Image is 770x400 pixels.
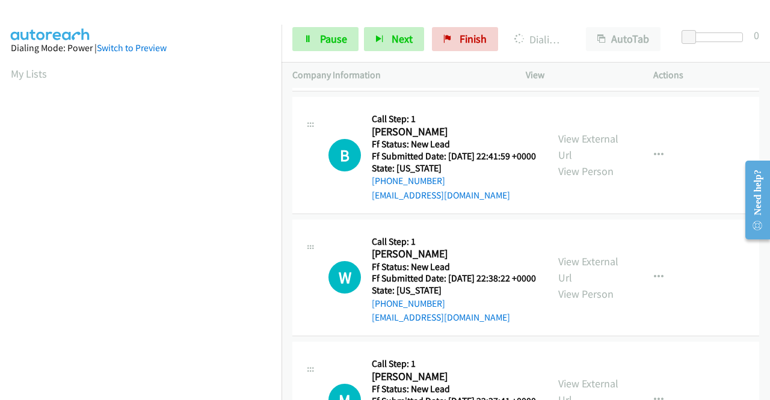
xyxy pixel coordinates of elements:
[372,175,445,186] a: [PHONE_NUMBER]
[736,152,770,248] iframe: Resource Center
[526,68,632,82] p: View
[292,27,359,51] a: Pause
[372,189,510,201] a: [EMAIL_ADDRESS][DOMAIN_NAME]
[372,236,536,248] h5: Call Step: 1
[292,68,504,82] p: Company Information
[586,27,661,51] button: AutoTab
[11,41,271,55] div: Dialing Mode: Power |
[372,358,536,370] h5: Call Step: 1
[688,32,743,42] div: Delay between calls (in seconds)
[372,383,536,395] h5: Ff Status: New Lead
[372,261,536,273] h5: Ff Status: New Lead
[392,32,413,46] span: Next
[97,42,167,54] a: Switch to Preview
[432,27,498,51] a: Finish
[558,254,618,285] a: View External Url
[514,31,564,48] p: Dialing [PERSON_NAME]
[328,139,361,171] div: The call is yet to be attempted
[754,27,759,43] div: 0
[372,162,536,174] h5: State: [US_STATE]
[364,27,424,51] button: Next
[328,261,361,294] div: The call is yet to be attempted
[558,164,614,178] a: View Person
[372,150,536,162] h5: Ff Submitted Date: [DATE] 22:41:59 +0000
[372,125,532,139] h2: [PERSON_NAME]
[372,113,536,125] h5: Call Step: 1
[372,298,445,309] a: [PHONE_NUMBER]
[558,132,618,162] a: View External Url
[558,287,614,301] a: View Person
[460,32,487,46] span: Finish
[320,32,347,46] span: Pause
[372,370,532,384] h2: [PERSON_NAME]
[653,68,759,82] p: Actions
[372,247,532,261] h2: [PERSON_NAME]
[11,67,47,81] a: My Lists
[372,312,510,323] a: [EMAIL_ADDRESS][DOMAIN_NAME]
[372,272,536,285] h5: Ff Submitted Date: [DATE] 22:38:22 +0000
[372,285,536,297] h5: State: [US_STATE]
[328,261,361,294] h1: W
[328,139,361,171] h1: B
[372,138,536,150] h5: Ff Status: New Lead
